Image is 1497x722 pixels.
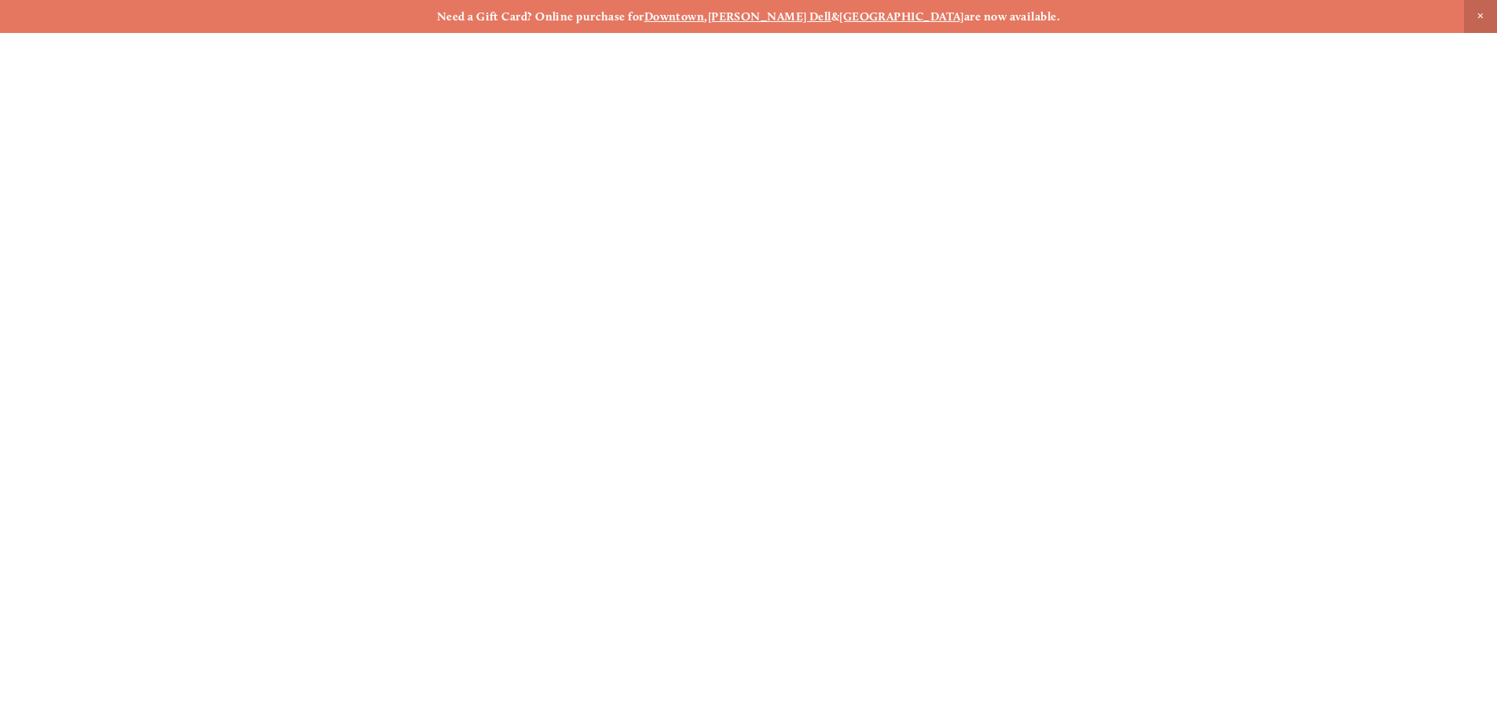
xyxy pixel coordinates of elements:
[708,9,831,24] a: [PERSON_NAME] Dell
[437,9,644,24] strong: Need a Gift Card? Online purchase for
[644,9,705,24] a: Downtown
[964,9,1060,24] strong: are now available.
[831,9,839,24] strong: &
[704,9,707,24] strong: ,
[839,9,964,24] a: [GEOGRAPHIC_DATA]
